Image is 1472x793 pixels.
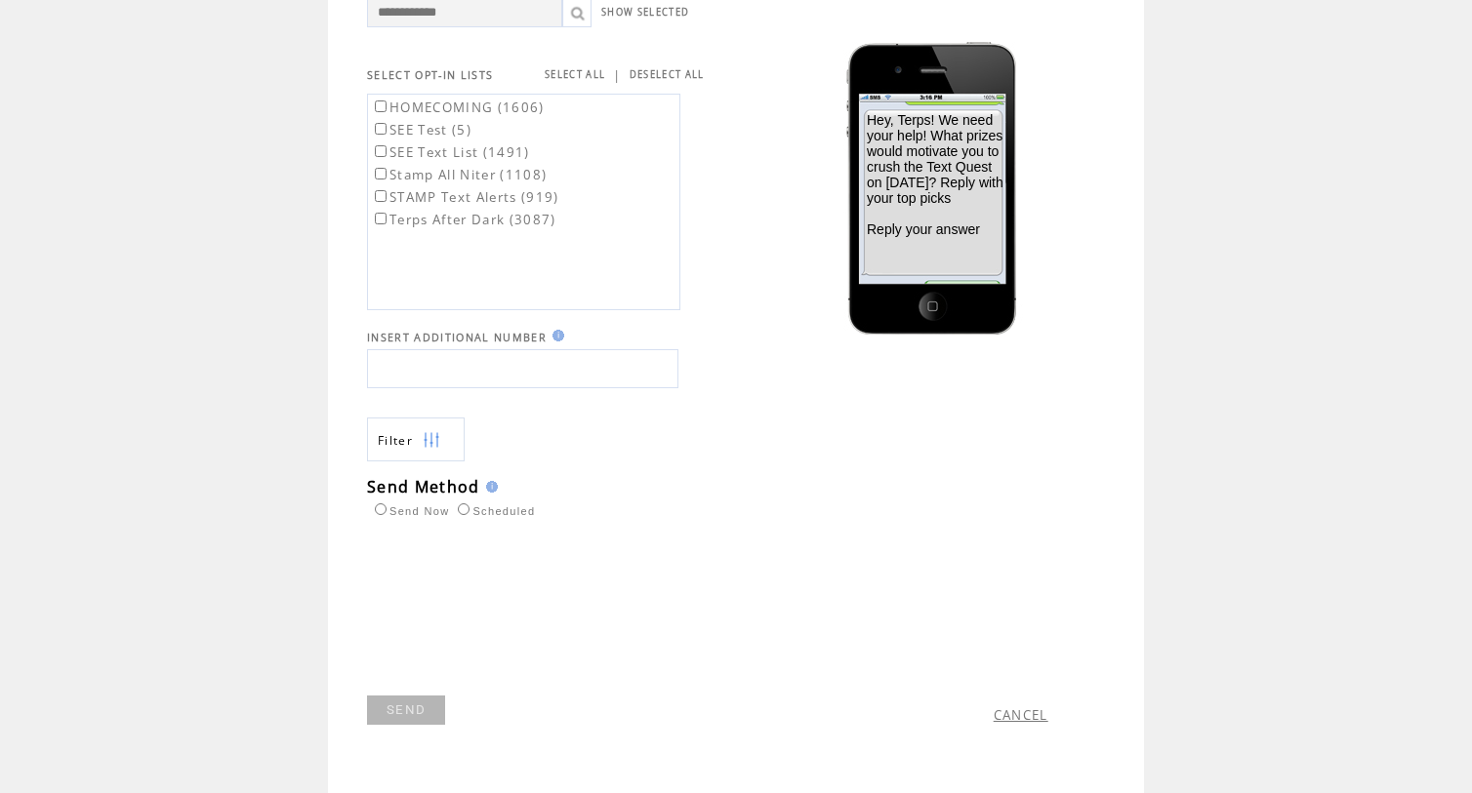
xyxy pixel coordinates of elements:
[370,505,449,517] label: Send Now
[480,481,498,493] img: help.gif
[545,68,605,81] a: SELECT ALL
[375,213,387,224] input: Terps After Dark (3087)
[375,503,387,515] input: Send Now
[423,418,440,462] img: filters.png
[630,68,705,81] a: DESELECT ALL
[375,100,387,112] input: HOMECOMING (1606)
[367,417,465,461] a: Filter
[371,211,556,228] label: Terps After Dark (3087)
[375,168,387,179] input: Stamp All Niter (1108)
[371,121,471,139] label: SEE Test (5)
[375,190,387,202] input: STAMP Text Alerts (919)
[613,66,621,84] span: |
[458,503,470,515] input: Scheduled
[367,695,445,725] a: SEND
[367,68,493,82] span: SELECT OPT-IN LISTS
[601,6,689,19] a: SHOW SELECTED
[367,476,480,497] span: Send Method
[371,99,545,116] label: HOMECOMING (1606)
[994,706,1048,724] a: CANCEL
[867,112,1003,237] span: Hey, Terps! We need your help! What prizes would motivate you to crush the Text Quest on [DATE]? ...
[367,331,547,344] span: INSERT ADDITIONAL NUMBER
[371,188,559,206] label: STAMP Text Alerts (919)
[547,330,564,341] img: help.gif
[371,166,547,183] label: Stamp All Niter (1108)
[378,432,413,449] span: Show filters
[371,143,530,161] label: SEE Text List (1491)
[375,123,387,135] input: SEE Test (5)
[453,505,535,517] label: Scheduled
[375,145,387,157] input: SEE Text List (1491)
